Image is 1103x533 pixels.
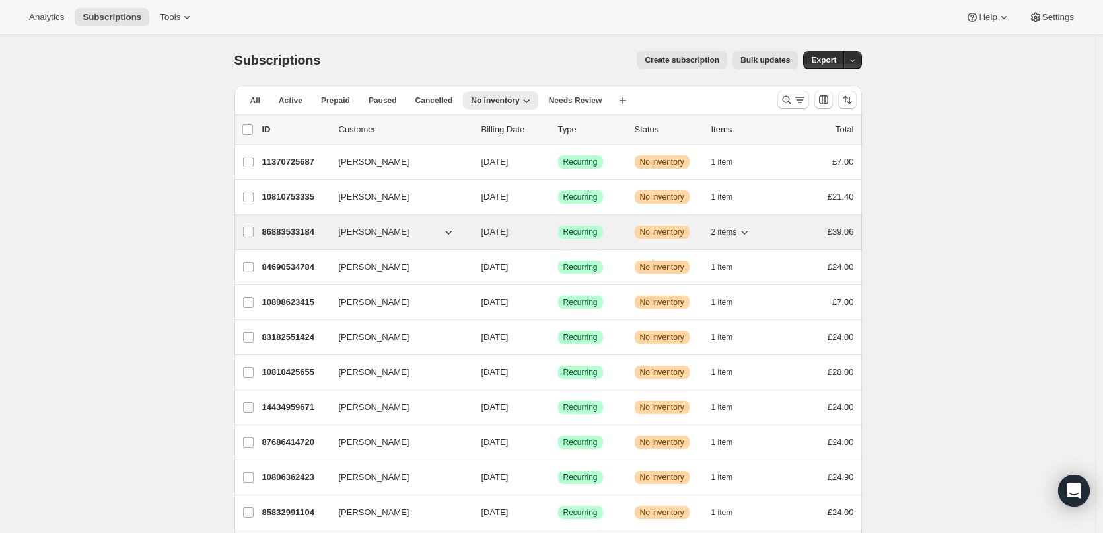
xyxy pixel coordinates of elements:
span: No inventory [640,402,684,413]
span: No inventory [640,507,684,518]
span: Recurring [563,402,598,413]
span: £7.00 [832,157,854,167]
button: 1 item [711,258,748,276]
span: [PERSON_NAME] [339,331,409,344]
button: [PERSON_NAME] [331,186,463,208]
span: £24.00 [828,402,854,412]
div: Open Intercom Messenger [1058,475,1090,507]
span: 1 item [711,437,733,448]
span: No inventory [640,262,684,272]
span: Recurring [563,297,598,307]
span: Recurring [563,472,598,483]
span: [PERSON_NAME] [339,155,409,169]
p: 11370725687 [262,155,328,169]
span: £7.00 [832,297,854,307]
span: Needs Review [549,95,602,106]
span: £28.00 [828,367,854,377]
button: 1 item [711,468,748,487]
div: Items [711,123,777,136]
button: 1 item [711,363,748,382]
div: 10810425655[PERSON_NAME][DATE]SuccessRecurringWarningNo inventory1 item£28.00 [262,363,854,382]
div: 10806362423[PERSON_NAME][DATE]SuccessRecurringWarningNo inventory1 item£24.90 [262,468,854,487]
button: [PERSON_NAME] [331,432,463,453]
span: [DATE] [481,402,509,412]
p: 84690534784 [262,261,328,274]
button: [PERSON_NAME] [331,502,463,523]
span: Recurring [563,367,598,378]
span: £24.00 [828,507,854,517]
span: Recurring [563,157,598,167]
span: Subscriptions [234,53,321,67]
span: [PERSON_NAME] [339,296,409,309]
p: 86883533184 [262,225,328,239]
button: Subscriptions [75,8,149,26]
span: Recurring [563,262,598,272]
span: [DATE] [481,157,509,167]
button: 1 item [711,293,748,311]
span: Active [279,95,302,106]
span: £39.06 [828,227,854,237]
span: Settings [1042,12,1074,22]
button: Tools [152,8,201,26]
button: Search and filter results [777,91,809,109]
span: £24.00 [828,332,854,342]
button: 1 item [711,433,748,452]
p: 10808623415 [262,296,328,309]
span: 1 item [711,332,733,343]
div: 10810753335[PERSON_NAME][DATE]SuccessRecurringWarningNo inventory1 item£21.40 [262,188,854,206]
span: All [250,95,260,106]
span: [DATE] [481,472,509,482]
span: [DATE] [481,332,509,342]
span: 1 item [711,157,733,167]
button: Create new view [612,91,633,110]
span: Recurring [563,192,598,202]
button: Create subscription [637,51,727,69]
button: [PERSON_NAME] [331,257,463,278]
span: Recurring [563,332,598,343]
p: Total [836,123,853,136]
span: Help [979,12,997,22]
span: [PERSON_NAME] [339,190,409,204]
button: 1 item [711,153,748,171]
button: Customize table column order and visibility [814,91,833,109]
p: 83182551424 [262,331,328,344]
span: [DATE] [481,192,509,202]
span: [PERSON_NAME] [339,401,409,414]
div: 14434959671[PERSON_NAME][DATE]SuccessRecurringWarningNo inventory1 item£24.00 [262,398,854,417]
span: Recurring [563,507,598,518]
button: [PERSON_NAME] [331,327,463,348]
span: £21.40 [828,192,854,202]
span: [PERSON_NAME] [339,436,409,449]
span: No inventory [640,192,684,202]
button: Export [803,51,844,69]
span: 1 item [711,262,733,272]
span: [DATE] [481,262,509,272]
div: 11370725687[PERSON_NAME][DATE]SuccessRecurringWarningNo inventory1 item£7.00 [262,153,854,171]
button: Bulk updates [732,51,798,69]
button: 1 item [711,398,748,417]
span: [DATE] [481,437,509,447]
button: Settings [1021,8,1082,26]
span: Recurring [563,437,598,448]
span: £24.90 [828,472,854,482]
div: 85832991104[PERSON_NAME][DATE]SuccessRecurringWarningNo inventory1 item£24.00 [262,503,854,522]
span: £24.00 [828,437,854,447]
button: [PERSON_NAME] [331,362,463,383]
span: Tools [160,12,180,22]
span: [PERSON_NAME] [339,471,409,484]
button: 1 item [711,188,748,206]
span: Prepaid [321,95,350,106]
div: Type [558,123,624,136]
span: [PERSON_NAME] [339,225,409,239]
p: ID [262,123,328,136]
button: 2 items [711,223,752,241]
p: 14434959671 [262,401,328,414]
span: No inventory [640,437,684,448]
div: 84690534784[PERSON_NAME][DATE]SuccessRecurringWarningNo inventory1 item£24.00 [262,258,854,276]
button: 1 item [711,503,748,522]
p: 10810753335 [262,190,328,204]
span: [PERSON_NAME] [339,261,409,274]
span: No inventory [640,297,684,307]
p: Customer [339,123,471,136]
span: [PERSON_NAME] [339,366,409,379]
